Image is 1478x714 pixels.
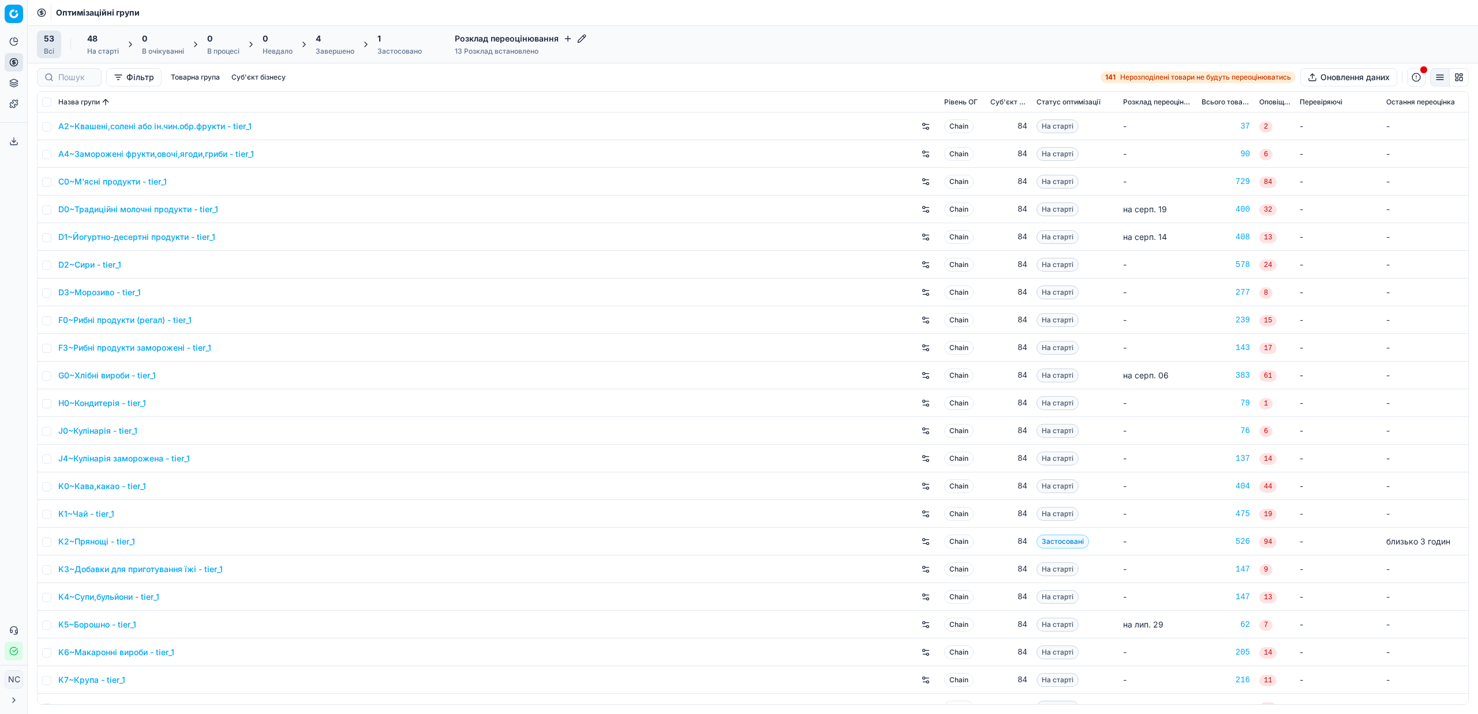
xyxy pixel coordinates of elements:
span: На старті [1037,119,1079,133]
td: - [1382,334,1468,362]
td: - [1118,583,1197,611]
td: - [1118,251,1197,279]
button: NC [5,670,23,689]
a: 137 [1202,453,1250,464]
span: 1 [1259,398,1273,409]
span: 11 [1259,675,1277,686]
a: G0~Хлібні вироби - tier_1 [58,370,156,381]
div: 84 [990,397,1027,409]
div: 277 [1202,287,1250,298]
span: 19 [1259,509,1277,520]
div: 84 [990,176,1027,187]
div: 84 [990,702,1027,713]
span: Chain [944,535,974,548]
td: - [1382,389,1468,417]
div: 84 [990,425,1027,437]
td: - [1295,389,1382,417]
span: На старті [1037,175,1079,189]
span: Перевіряючі [1300,97,1342,107]
span: 44 [1259,481,1277,493]
div: 578 [1202,259,1250,270]
td: - [1118,528,1197,555]
td: - [1382,472,1468,500]
td: - [1382,666,1468,694]
span: На старті [1037,673,1079,687]
span: 9 [1259,564,1273,576]
span: 6 [1259,426,1273,437]
a: 141Нерозподілені товари не будуть переоцінюватись [1101,72,1296,83]
a: 400 [1202,204,1250,215]
td: - [1382,500,1468,528]
span: Розклад переоцінювання [1123,97,1192,107]
div: 84 [990,591,1027,603]
span: Остання переоцінка [1386,97,1455,107]
span: 17 [1259,343,1277,354]
span: Chain [944,202,974,216]
span: Chain [944,507,974,521]
span: На старті [1037,507,1079,521]
a: 62 [1202,619,1250,630]
td: - [1295,362,1382,389]
td: - [1382,555,1468,583]
div: 143 [1202,342,1250,354]
td: - [1382,279,1468,306]
a: 79 [1202,397,1250,409]
div: 84 [990,453,1027,464]
td: - [1295,279,1382,306]
div: В очікуванні [142,47,184,56]
a: K3~Добавки для приготування їжі - tier_1 [58,563,223,575]
a: 147 [1202,591,1250,603]
a: 37 [1202,121,1250,132]
span: Chain [944,258,974,272]
div: 404 [1202,480,1250,492]
td: - [1382,638,1468,666]
a: 76 [1202,425,1250,437]
div: 84 [990,480,1027,492]
td: - [1295,112,1382,140]
button: Суб'єкт бізнесу [227,70,290,84]
div: 84 [990,148,1027,160]
td: - [1118,140,1197,168]
button: Товарна група [166,70,224,84]
td: - [1382,362,1468,389]
td: - [1118,112,1197,140]
td: - [1295,555,1382,583]
a: K0~Кава,какао - tier_1 [58,480,146,492]
span: 2 [1259,121,1273,133]
span: 7 [1259,619,1273,631]
td: - [1295,417,1382,445]
a: K8~Мюслі,каші,сухі сніданки,пластівці - tier_1 [58,702,243,713]
span: Chain [944,147,974,161]
span: Chain [944,424,974,438]
div: 84 [990,204,1027,215]
div: 84 [990,231,1027,243]
td: - [1295,251,1382,279]
span: 32 [1259,204,1277,216]
span: На старті [1037,590,1079,604]
span: 84 [1259,176,1277,188]
span: 0 [142,33,147,44]
span: 0 [207,33,212,44]
div: 729 [1202,176,1250,187]
a: K2~Прянощі - tier_1 [58,536,135,547]
span: Chain [944,341,974,355]
a: A4~Заморожені фрукти,овочі,ягоди,гриби - tier_1 [58,148,254,160]
td: - [1382,306,1468,334]
span: Chain [944,673,974,687]
span: Chain [944,479,974,493]
td: - [1295,583,1382,611]
td: - [1295,445,1382,472]
button: Sorted by Назва групи ascending [100,96,111,108]
span: 1 [377,33,381,44]
td: - [1118,168,1197,196]
span: Chain [944,562,974,576]
td: - [1295,666,1382,694]
span: Всього товарів [1202,97,1250,107]
span: Chain [944,119,974,133]
td: - [1295,306,1382,334]
span: На старті [1037,147,1079,161]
